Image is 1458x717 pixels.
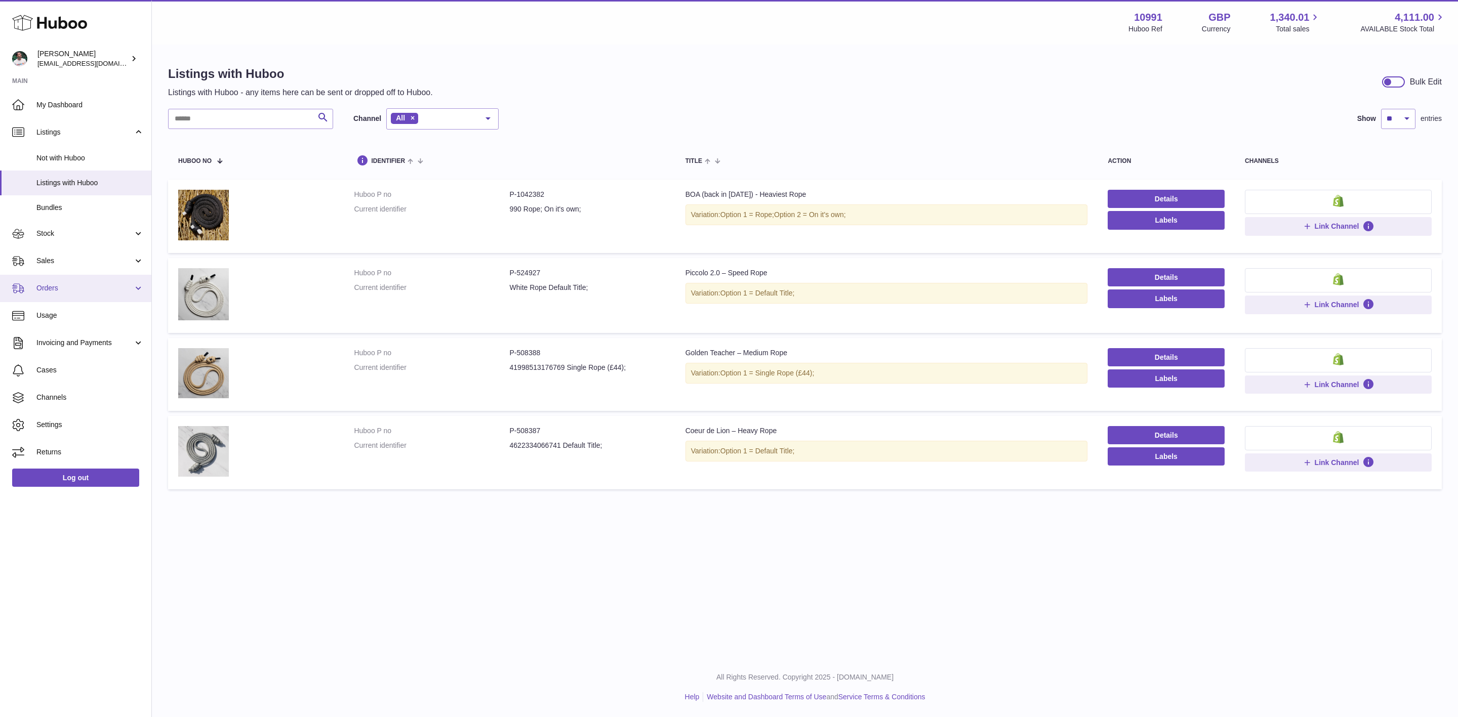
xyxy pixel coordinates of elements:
[1270,11,1310,24] span: 1,340.01
[160,672,1450,682] p: All Rights Reserved. Copyright 2025 - [DOMAIN_NAME]
[720,289,795,297] span: Option 1 = Default Title;
[1108,426,1225,444] a: Details
[1108,369,1225,388] button: Labels
[1421,114,1442,123] span: entries
[36,311,144,320] span: Usage
[354,348,509,358] dt: Huboo P no
[178,426,229,477] img: Coeur de Lion – Heavy Rope
[685,693,700,701] a: Help
[354,204,509,214] dt: Current identifier
[1410,76,1442,88] div: Bulk Edit
[1245,158,1432,164] div: channels
[354,441,509,450] dt: Current identifier
[36,229,133,238] span: Stock
[1315,222,1359,231] span: Link Channel
[354,268,509,278] dt: Huboo P no
[178,158,212,164] span: Huboo no
[1108,158,1225,164] div: action
[510,190,665,199] dd: P-1042382
[1108,190,1225,208] a: Details
[1108,447,1225,466] button: Labels
[685,441,1088,461] div: Variation:
[720,447,795,455] span: Option 1 = Default Title;
[720,210,774,219] span: Option 1 = Rope;
[838,693,925,701] a: Service Terms & Conditions
[1245,375,1432,394] button: Link Channel
[1202,24,1231,34] div: Currency
[1333,431,1344,443] img: shopify-small.png
[510,204,665,214] dd: 990 Rope; On it's own;
[396,114,405,122] span: All
[1315,458,1359,467] span: Link Channel
[510,441,665,450] dd: 4622334066741 Default Title;
[707,693,826,701] a: Website and Dashboard Terms of Use
[1357,114,1376,123] label: Show
[685,348,1088,358] div: Golden Teacher – Medium Rope
[354,426,509,436] dt: Huboo P no
[354,190,509,199] dt: Huboo P no
[37,59,149,67] span: [EMAIL_ADDRESS][DOMAIN_NAME]
[12,469,139,487] a: Log out
[510,426,665,436] dd: P-508387
[1134,11,1162,24] strong: 10991
[353,114,381,123] label: Channel
[1108,348,1225,366] a: Details
[1108,268,1225,286] a: Details
[685,204,1088,225] div: Variation:
[354,283,509,292] dt: Current identifier
[510,348,665,358] dd: P-508388
[774,210,846,219] span: Option 2 = On it's own;
[178,268,229,320] img: Piccolo 2.0 – Speed Rope
[36,420,144,430] span: Settings
[1208,11,1230,24] strong: GBP
[510,268,665,278] dd: P-524927
[685,283,1088,304] div: Variation:
[36,283,133,293] span: Orders
[36,128,133,137] span: Listings
[12,51,27,66] img: internalAdmin-10991@internal.huboo.com
[36,447,144,457] span: Returns
[1333,195,1344,207] img: shopify-small.png
[510,283,665,292] dd: White Rope Default Title;
[703,692,925,702] li: and
[685,268,1088,278] div: Piccolo 2.0 – Speed Rope
[36,338,133,348] span: Invoicing and Payments
[178,190,229,240] img: BOA (back in 2025) - Heaviest Rope
[168,66,433,82] h1: Listings with Huboo
[36,203,144,213] span: Bundles
[354,363,509,372] dt: Current identifier
[371,158,405,164] span: identifier
[1108,211,1225,229] button: Labels
[36,153,144,163] span: Not with Huboo
[685,363,1088,384] div: Variation:
[1128,24,1162,34] div: Huboo Ref
[1245,217,1432,235] button: Link Channel
[36,365,144,375] span: Cases
[1276,24,1321,34] span: Total sales
[36,100,144,110] span: My Dashboard
[36,178,144,188] span: Listings with Huboo
[1333,273,1344,285] img: shopify-small.png
[685,190,1088,199] div: BOA (back in [DATE]) - Heaviest Rope
[1108,289,1225,308] button: Labels
[1315,300,1359,309] span: Link Channel
[1333,353,1344,365] img: shopify-small.png
[720,369,815,377] span: Option 1 = Single Rope (£44);
[1245,453,1432,472] button: Link Channel
[1360,24,1446,34] span: AVAILABLE Stock Total
[37,49,129,68] div: [PERSON_NAME]
[1360,11,1446,34] a: 4,111.00 AVAILABLE Stock Total
[1315,380,1359,389] span: Link Channel
[685,426,1088,436] div: Coeur de Lion – Heavy Rope
[36,256,133,266] span: Sales
[1245,296,1432,314] button: Link Channel
[178,348,229,398] img: Golden Teacher – Medium Rope
[1395,11,1434,24] span: 4,111.00
[685,158,702,164] span: title
[1270,11,1321,34] a: 1,340.01 Total sales
[510,363,665,372] dd: 41998513176769 Single Rope (£44);
[36,393,144,402] span: Channels
[168,87,433,98] p: Listings with Huboo - any items here can be sent or dropped off to Huboo.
